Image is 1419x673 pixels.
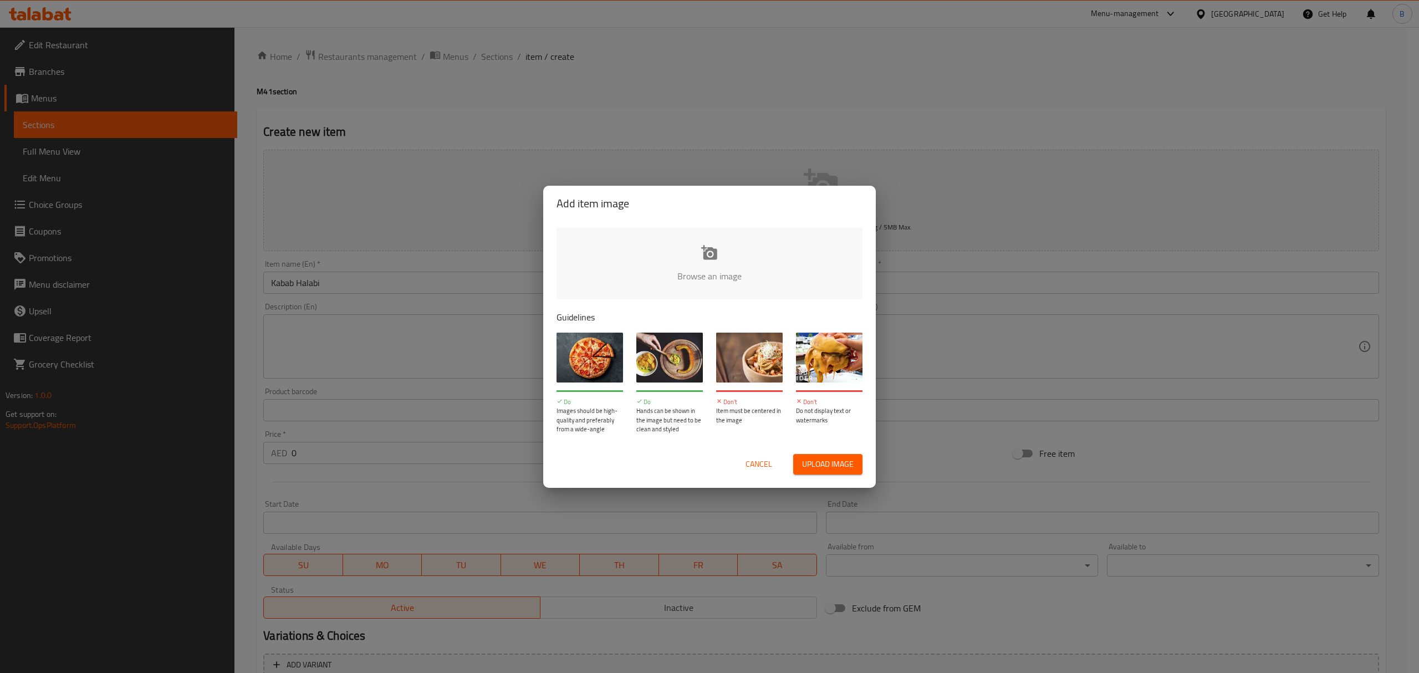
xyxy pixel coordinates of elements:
img: guide-img-4@3x.jpg [796,333,862,383]
img: guide-img-3@3x.jpg [716,333,783,383]
button: Cancel [741,454,777,475]
p: Item must be centered in the image [716,406,783,425]
p: Guidelines [557,310,862,324]
p: Don't [796,397,862,407]
span: Cancel [746,457,772,471]
h2: Add item image [557,195,862,212]
p: Images should be high-quality and preferably from a wide-angle [557,406,623,434]
span: Upload image [802,457,854,471]
p: Don't [716,397,783,407]
p: Do [636,397,703,407]
button: Upload image [793,454,862,475]
p: Do [557,397,623,407]
img: guide-img-2@3x.jpg [636,333,703,383]
p: Do not display text or watermarks [796,406,862,425]
img: guide-img-1@3x.jpg [557,333,623,383]
p: Hands can be shown in the image but need to be clean and styled [636,406,703,434]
